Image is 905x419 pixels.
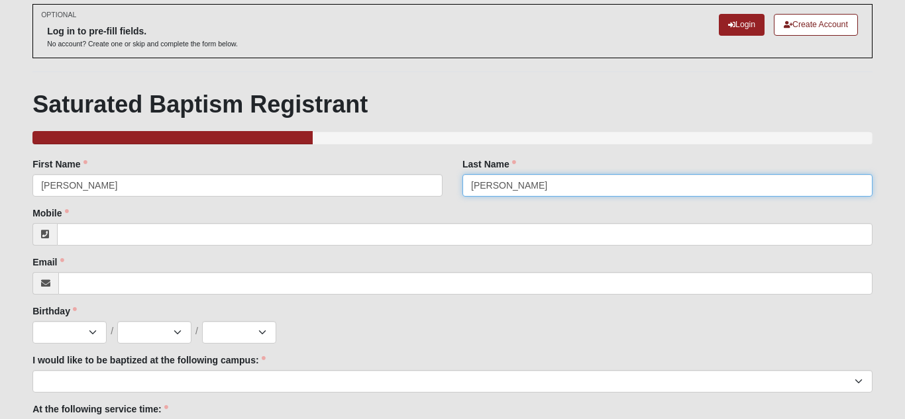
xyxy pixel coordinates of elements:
label: First Name [32,158,87,171]
span: / [111,324,113,339]
label: Email [32,256,64,269]
p: No account? Create one or skip and complete the form below. [47,39,238,49]
label: Last Name [462,158,516,171]
h1: Saturated Baptism Registrant [32,90,873,118]
label: At the following service time: [32,402,168,416]
label: Mobile [32,207,68,220]
a: Create Account [774,14,858,36]
label: Birthday [32,304,77,318]
small: OPTIONAL [41,10,76,20]
h6: Log in to pre-fill fields. [47,26,238,37]
span: / [195,324,198,339]
label: I would like to be baptized at the following campus: [32,353,265,367]
a: Login [719,14,765,36]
